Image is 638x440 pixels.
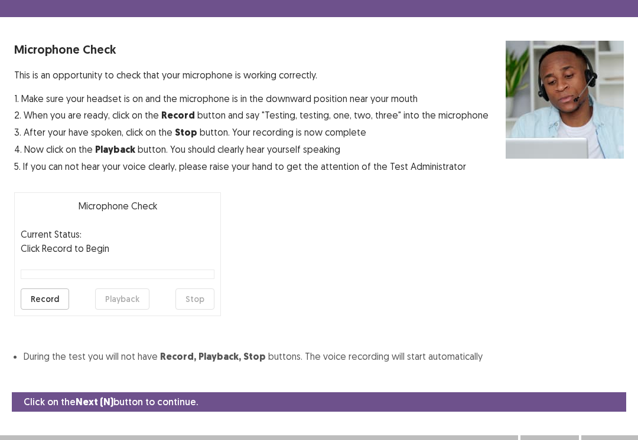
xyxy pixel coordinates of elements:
[506,41,624,159] img: microphone check
[14,108,489,123] p: 2. When you are ready, click on the button and say "Testing, testing, one, two, three" into the m...
[21,227,82,241] p: Current Status:
[21,288,69,310] button: Record
[175,288,214,310] button: Stop
[14,68,489,82] p: This is an opportunity to check that your microphone is working correctly.
[14,159,489,173] p: 5. If you can not hear your voice clearly, please raise your hand to get the attention of the Tes...
[198,350,241,363] strong: Playback,
[95,288,149,310] button: Playback
[21,241,214,255] p: Click Record to Begin
[243,350,266,363] strong: Stop
[14,91,489,106] p: 1. Make sure your headset is on and the microphone is in the downward position near your mouth
[161,109,195,122] strong: Record
[76,396,113,408] strong: Next (N)
[14,41,489,58] p: Microphone Check
[21,199,214,213] p: Microphone Check
[95,143,135,156] strong: Playback
[14,125,489,140] p: 3. After your have spoken, click on the button. Your recording is now complete
[24,395,198,409] p: Click on the button to continue.
[160,350,196,363] strong: Record,
[175,126,197,139] strong: Stop
[24,349,624,364] li: During the test you will not have buttons. The voice recording will start automatically
[14,142,489,157] p: 4. Now click on the button. You should clearly hear yourself speaking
